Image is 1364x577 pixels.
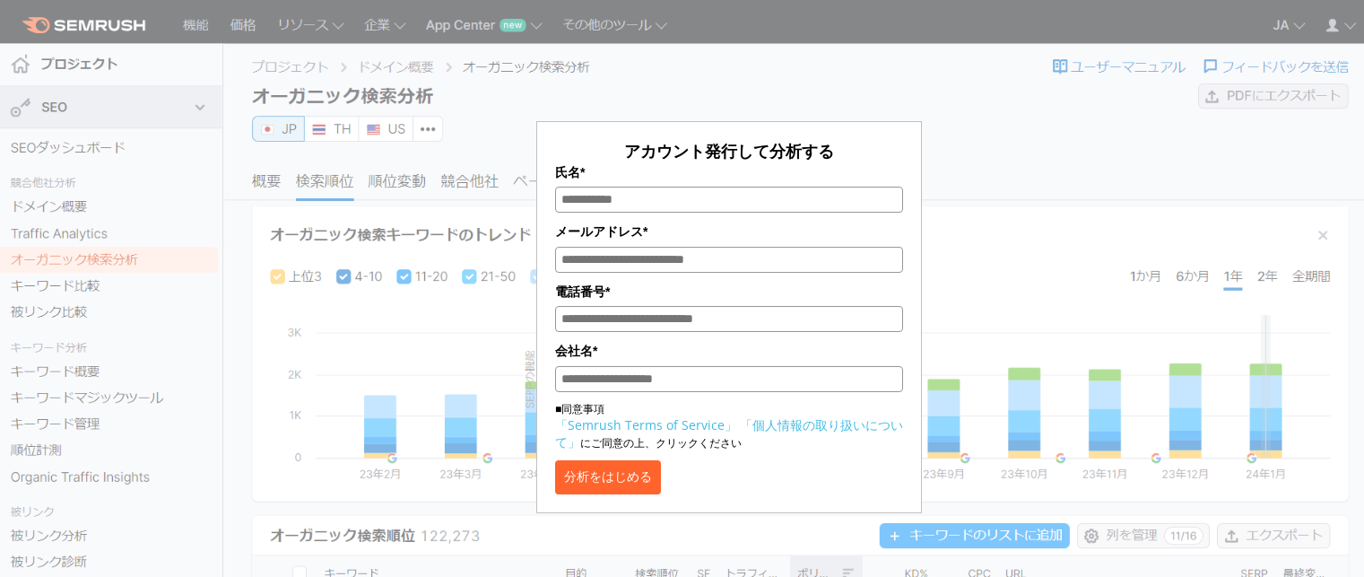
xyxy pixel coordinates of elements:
[555,222,903,241] label: メールアドレス*
[555,416,903,450] a: 「個人情報の取り扱いについて」
[555,460,661,494] button: 分析をはじめる
[555,401,903,451] p: ■同意事項 にご同意の上、クリックください
[624,140,834,162] span: アカウント発行して分析する
[555,416,737,433] a: 「Semrush Terms of Service」
[555,282,903,302] label: 電話番号*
